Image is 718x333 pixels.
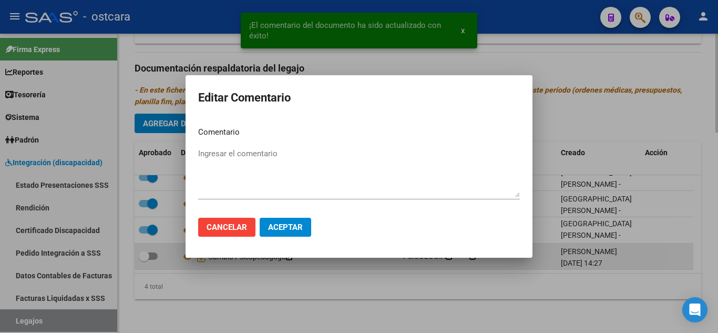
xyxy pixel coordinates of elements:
[682,297,707,322] div: Open Intercom Messenger
[268,223,303,232] span: Aceptar
[198,218,255,237] button: Cancelar
[207,223,247,232] span: Cancelar
[198,126,520,138] p: Comentario
[260,218,311,237] button: Aceptar
[198,88,520,108] h2: Editar Comentario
